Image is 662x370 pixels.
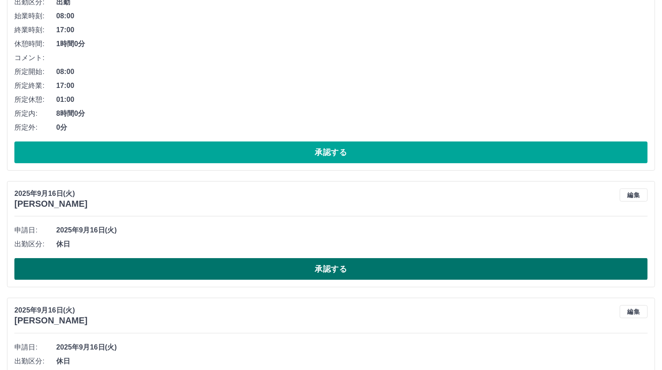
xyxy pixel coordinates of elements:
[56,342,648,353] span: 2025年9月16日(火)
[14,141,648,163] button: 承認する
[14,39,56,49] span: 休憩時間:
[56,81,648,91] span: 17:00
[56,239,648,249] span: 休日
[14,199,88,209] h3: [PERSON_NAME]
[14,122,56,133] span: 所定外:
[14,239,56,249] span: 出勤区分:
[14,108,56,119] span: 所定内:
[14,11,56,21] span: 始業時刻:
[14,25,56,35] span: 終業時刻:
[56,11,648,21] span: 08:00
[620,188,648,202] button: 編集
[14,188,88,199] p: 2025年9月16日(火)
[56,25,648,35] span: 17:00
[14,316,88,326] h3: [PERSON_NAME]
[14,305,88,316] p: 2025年9月16日(火)
[56,356,648,367] span: 休日
[56,67,648,77] span: 08:00
[14,356,56,367] span: 出勤区分:
[56,122,648,133] span: 0分
[56,39,648,49] span: 1時間0分
[14,53,56,63] span: コメント:
[14,81,56,91] span: 所定終業:
[14,67,56,77] span: 所定開始:
[56,225,648,235] span: 2025年9月16日(火)
[14,342,56,353] span: 申請日:
[14,94,56,105] span: 所定休憩:
[56,94,648,105] span: 01:00
[620,305,648,318] button: 編集
[56,108,648,119] span: 8時間0分
[14,258,648,280] button: 承認する
[14,225,56,235] span: 申請日:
